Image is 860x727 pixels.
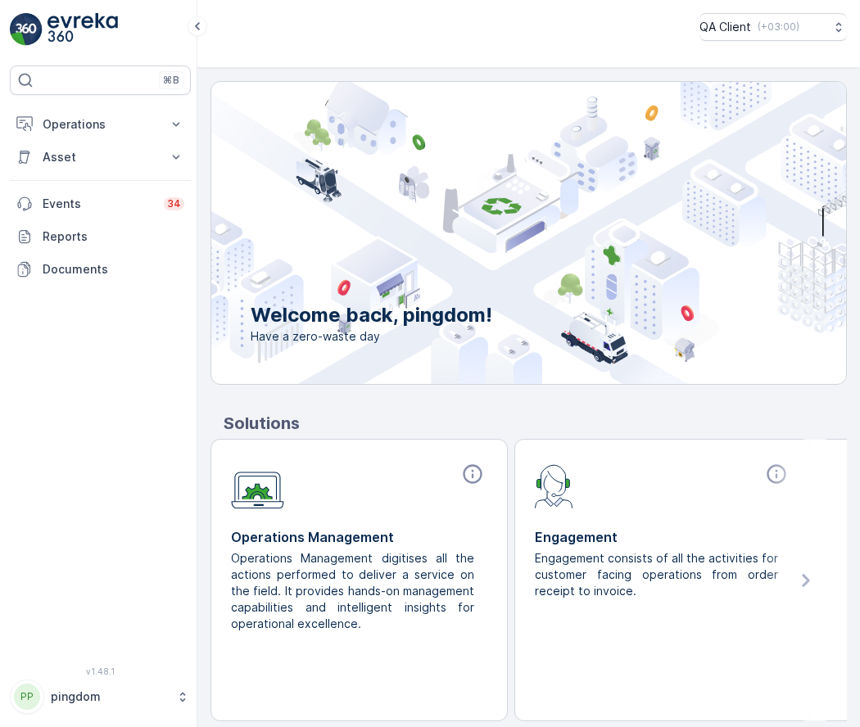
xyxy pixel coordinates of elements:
p: Engagement consists of all the activities for customer facing operations from order receipt to in... [535,550,778,599]
img: module-icon [231,463,284,509]
button: QA Client(+03:00) [699,13,847,41]
p: Operations [43,116,158,133]
p: Asset [43,149,158,165]
button: Operations [10,108,191,141]
img: logo_light-DOdMpM7g.png [48,13,118,46]
p: pingdom [51,689,168,705]
img: module-icon [535,463,573,508]
span: v 1.48.1 [10,666,191,676]
button: PPpingdom [10,680,191,714]
p: QA Client [699,19,751,35]
a: Events34 [10,187,191,220]
button: Asset [10,141,191,174]
span: Have a zero-waste day [251,328,492,345]
p: Events [43,196,154,212]
p: ( +03:00 ) [758,20,799,34]
p: Documents [43,261,184,278]
p: Operations Management [231,527,487,547]
p: Solutions [224,411,847,436]
div: PP [14,684,40,710]
img: logo [10,13,43,46]
p: Welcome back, pingdom! [251,302,492,328]
p: Engagement [535,527,791,547]
p: ⌘B [163,74,179,87]
a: Documents [10,253,191,286]
p: 34 [167,197,181,210]
p: Reports [43,228,184,245]
a: Reports [10,220,191,253]
img: city illustration [138,82,846,384]
p: Operations Management digitises all the actions performed to deliver a service on the field. It p... [231,550,474,632]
